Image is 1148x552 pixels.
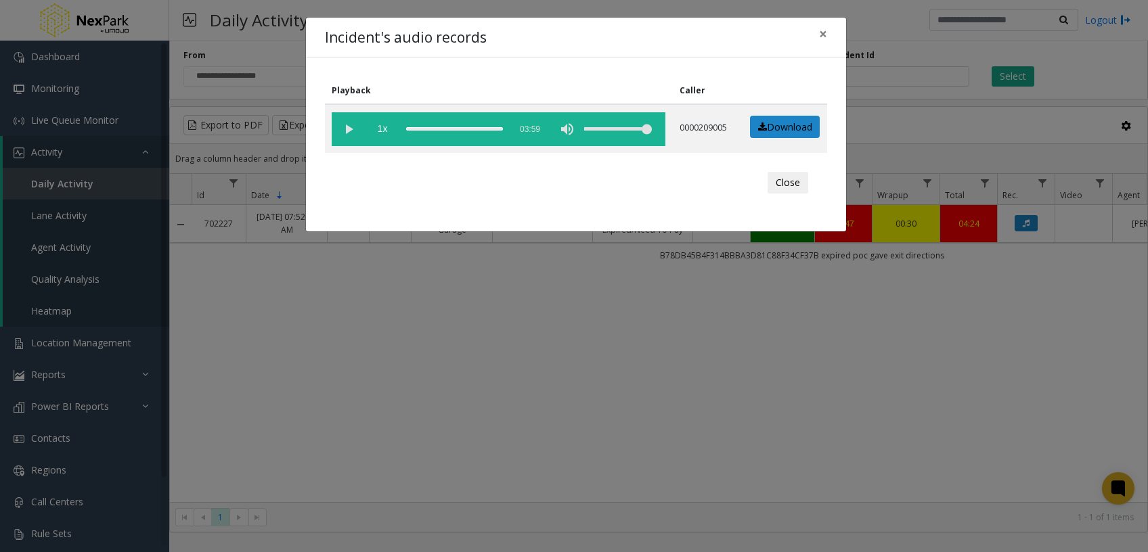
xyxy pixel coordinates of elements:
[584,112,652,146] div: volume level
[673,77,738,104] th: Caller
[810,18,837,51] button: Close
[406,112,503,146] div: scrub bar
[325,27,487,49] h4: Incident's audio records
[325,77,673,104] th: Playback
[750,116,820,139] a: Download
[680,122,731,134] p: 0000209005
[819,24,827,43] span: ×
[768,172,808,193] button: Close
[366,112,399,146] span: playback speed button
